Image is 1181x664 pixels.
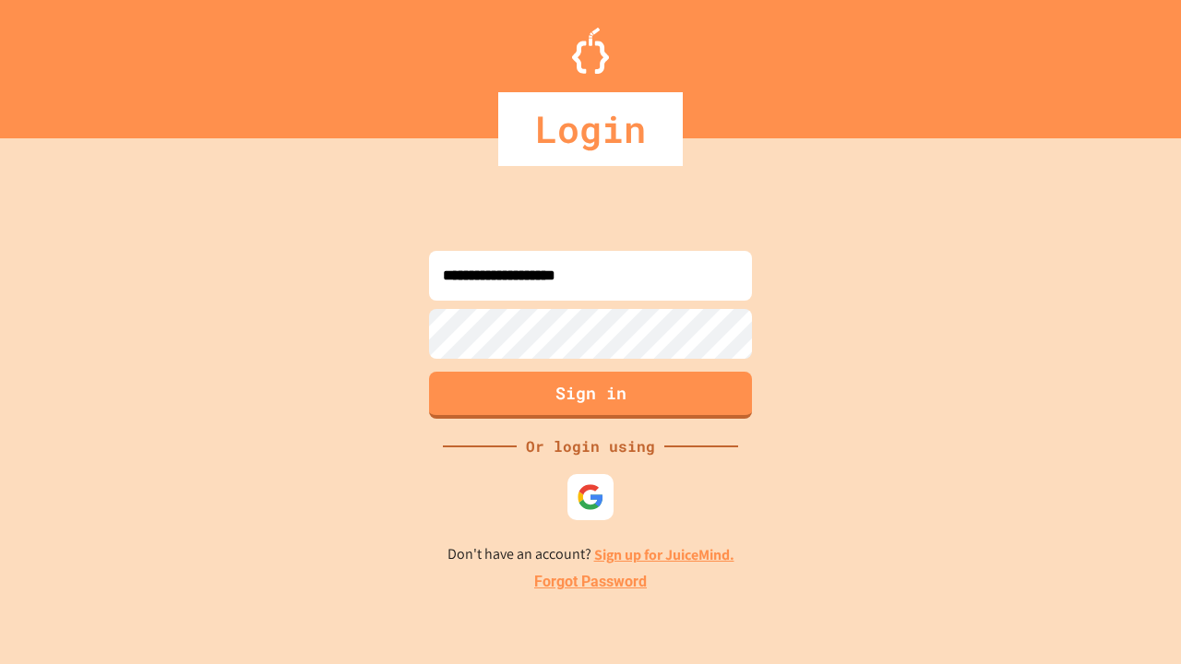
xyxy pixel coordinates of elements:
button: Sign in [429,372,752,419]
img: Logo.svg [572,28,609,74]
iframe: chat widget [1028,510,1163,588]
p: Don't have an account? [447,543,734,566]
a: Forgot Password [534,571,647,593]
img: google-icon.svg [577,483,604,511]
div: Or login using [517,435,664,457]
iframe: chat widget [1103,590,1163,646]
a: Sign up for JuiceMind. [594,545,734,564]
div: Login [498,92,683,166]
